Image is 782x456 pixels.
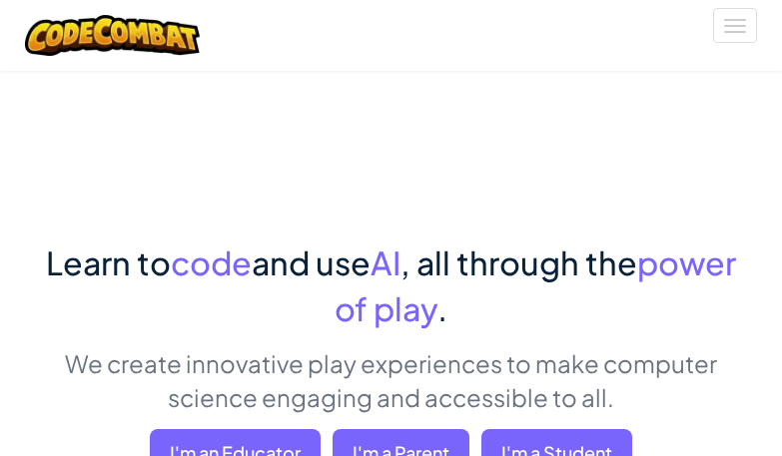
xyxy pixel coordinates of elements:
span: . [437,288,447,328]
span: AI [371,242,400,282]
span: code [171,242,252,282]
img: CodeCombat logo [25,15,200,56]
span: , all through the [400,242,637,282]
span: and use [252,242,371,282]
span: Learn to [46,242,171,282]
p: We create innovative play experiences to make computer science engaging and accessible to all. [32,346,751,414]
